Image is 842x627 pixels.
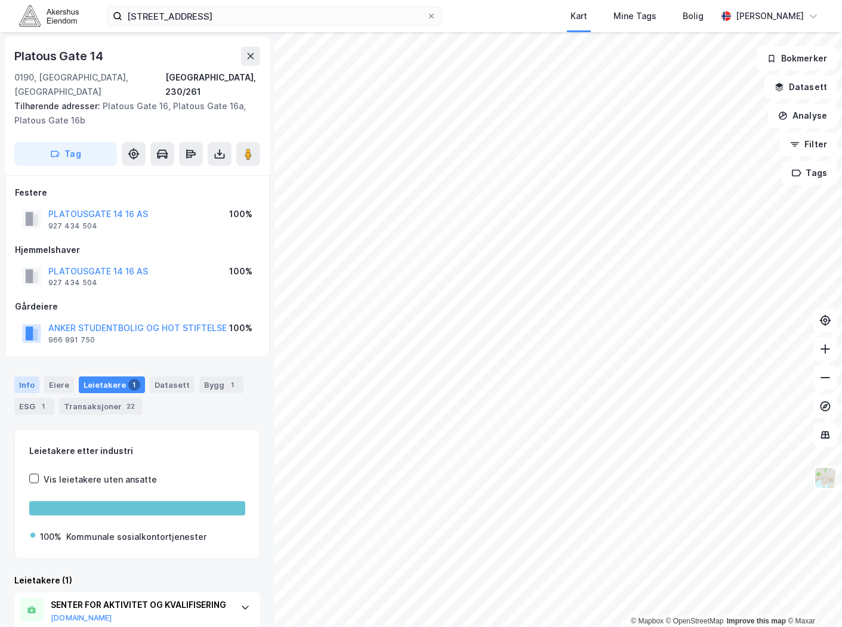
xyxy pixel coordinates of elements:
div: 100% [40,530,61,544]
a: Mapbox [631,617,664,625]
button: Datasett [764,75,837,99]
div: 100% [229,321,252,335]
button: Bokmerker [757,47,837,70]
img: akershus-eiendom-logo.9091f326c980b4bce74ccdd9f866810c.svg [19,5,79,26]
div: 927 434 504 [48,278,97,288]
div: 966 891 750 [48,335,95,345]
div: 927 434 504 [48,221,97,231]
span: Tilhørende adresser: [14,101,103,111]
div: 0190, [GEOGRAPHIC_DATA], [GEOGRAPHIC_DATA] [14,70,165,99]
div: 1 [128,379,140,391]
div: Kommunale sosialkontortjenester [66,530,206,544]
div: Leietakere (1) [14,573,260,588]
div: Eiere [44,376,74,393]
div: SENTER FOR AKTIVITET OG KVALIFISERING [51,598,229,612]
div: Festere [15,186,260,200]
div: 1 [227,379,239,391]
input: Søk på adresse, matrikkel, gårdeiere, leietakere eller personer [122,7,427,25]
img: Z [814,467,837,489]
button: Filter [780,132,837,156]
div: Info [14,376,39,393]
a: OpenStreetMap [666,617,724,625]
div: Bolig [683,9,704,23]
div: [GEOGRAPHIC_DATA], 230/261 [165,70,260,99]
div: Mine Tags [613,9,656,23]
div: [PERSON_NAME] [736,9,804,23]
button: Tag [14,142,117,166]
a: Improve this map [727,617,786,625]
div: Bygg [199,376,243,393]
div: 100% [229,207,252,221]
div: Transaksjoner [59,398,142,415]
div: Hjemmelshaver [15,243,260,257]
div: 22 [124,400,137,412]
div: Vis leietakere uten ansatte [44,472,157,487]
div: Leietakere [79,376,145,393]
div: Gårdeiere [15,299,260,314]
div: 1 [38,400,50,412]
button: Tags [782,161,837,185]
div: Platous Gate 14 [14,47,106,66]
div: Datasett [150,376,195,393]
div: Kontrollprogram for chat [782,570,842,627]
div: Platous Gate 16, Platous Gate 16a, Platous Gate 16b [14,99,251,128]
div: Kart [570,9,587,23]
iframe: Chat Widget [782,570,842,627]
button: [DOMAIN_NAME] [51,613,112,623]
button: Analyse [768,104,837,128]
div: Leietakere etter industri [29,444,245,458]
div: 100% [229,264,252,279]
div: ESG [14,398,54,415]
